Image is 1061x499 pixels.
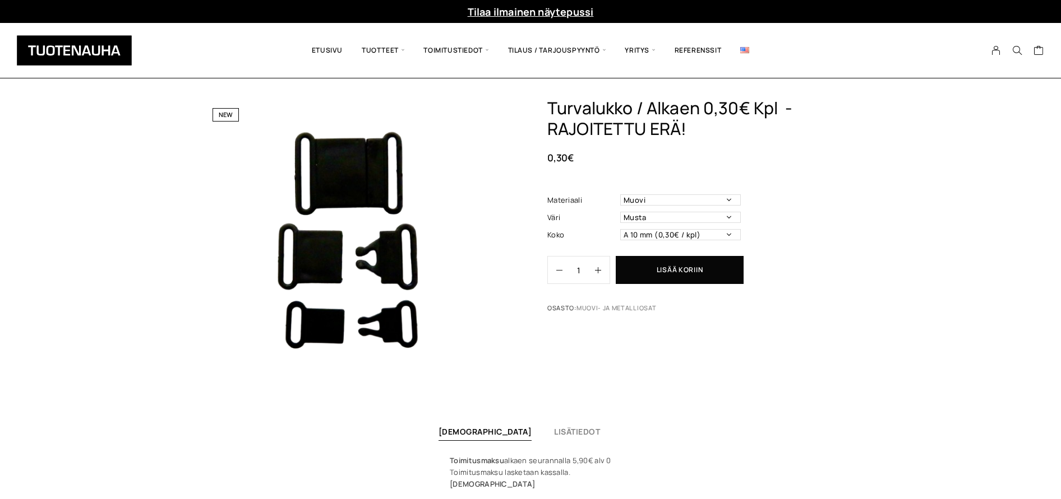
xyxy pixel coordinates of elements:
[1034,45,1044,58] a: Cart
[450,479,535,489] b: [DEMOGRAPHIC_DATA]
[562,257,595,283] input: Määrä
[568,151,574,164] span: €
[439,426,532,437] a: [DEMOGRAPHIC_DATA]
[740,47,749,53] img: English
[547,212,617,223] label: Väri
[576,304,656,312] a: Muovi- ja metalliosat
[499,31,616,69] span: Tilaus / Tarjouspyyntö
[468,5,594,18] a: Tilaa ilmainen näytepussi
[985,45,1007,55] a: My Account
[616,256,744,284] button: Lisää koriin
[554,426,600,437] a: Lisätiedot
[547,98,859,139] h1: Turvalukko / alkaen 0,30€ kpl -RAJOITETTU ERÄ!
[665,31,731,69] a: Referenssit
[302,31,352,69] a: Etusivu
[615,31,665,69] span: Yritys
[450,455,611,467] div: alkaen seurannalla 5,90€ alv 0
[1007,45,1028,55] button: Search
[414,31,498,69] span: Toimitustiedot
[17,35,132,66] img: Tuotenauha Oy
[202,98,500,395] img: Untitled12
[450,455,504,465] b: Toimitusmaksu
[450,467,611,478] div: Toimitusmaksu lasketaan kassalla.
[547,194,617,206] label: Materiaali
[547,229,617,241] label: Koko
[547,304,695,319] span: Osasto:
[547,151,574,164] bdi: 0,30
[352,31,414,69] span: Tuotteet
